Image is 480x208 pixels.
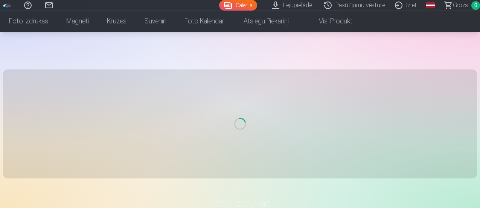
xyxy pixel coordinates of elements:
span: Grozs [453,1,468,10]
img: /fa1 [3,3,11,8]
a: Atslēgu piekariņi [235,11,298,32]
a: Visi produkti [298,11,363,32]
a: Foto kalendāri [175,11,235,32]
a: Magnēti [57,11,98,32]
a: Suvenīri [136,11,175,32]
a: Krūzes [98,11,136,32]
span: 0 [471,1,480,10]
